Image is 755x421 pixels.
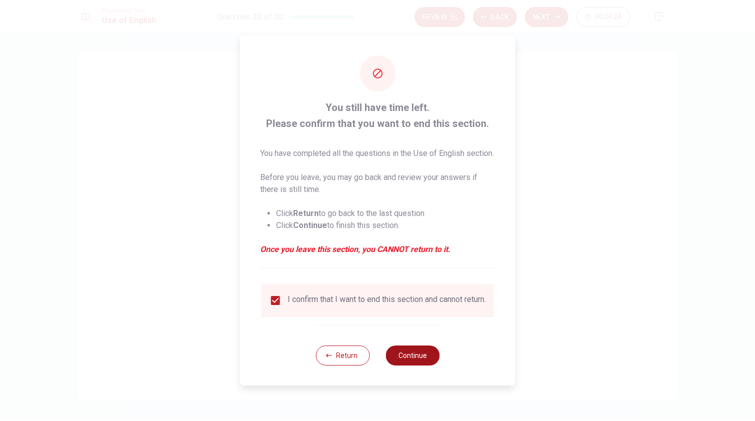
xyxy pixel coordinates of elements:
li: Click to go back to the last question [276,207,495,219]
span: You still have time left. Please confirm that you want to end this section. [260,99,495,131]
strong: Return [293,208,319,218]
p: You have completed all the questions in the Use of English section. [260,147,495,159]
li: Click to finish this section. [276,219,495,231]
strong: Continue [293,220,327,230]
em: Once you leave this section, you CANNOT return to it. [260,243,495,255]
div: I confirm that I want to end this section and cannot return. [288,294,486,306]
p: Before you leave, you may go back and review your answers if there is still time. [260,171,495,195]
button: Return [316,345,370,365]
button: Continue [385,345,439,365]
